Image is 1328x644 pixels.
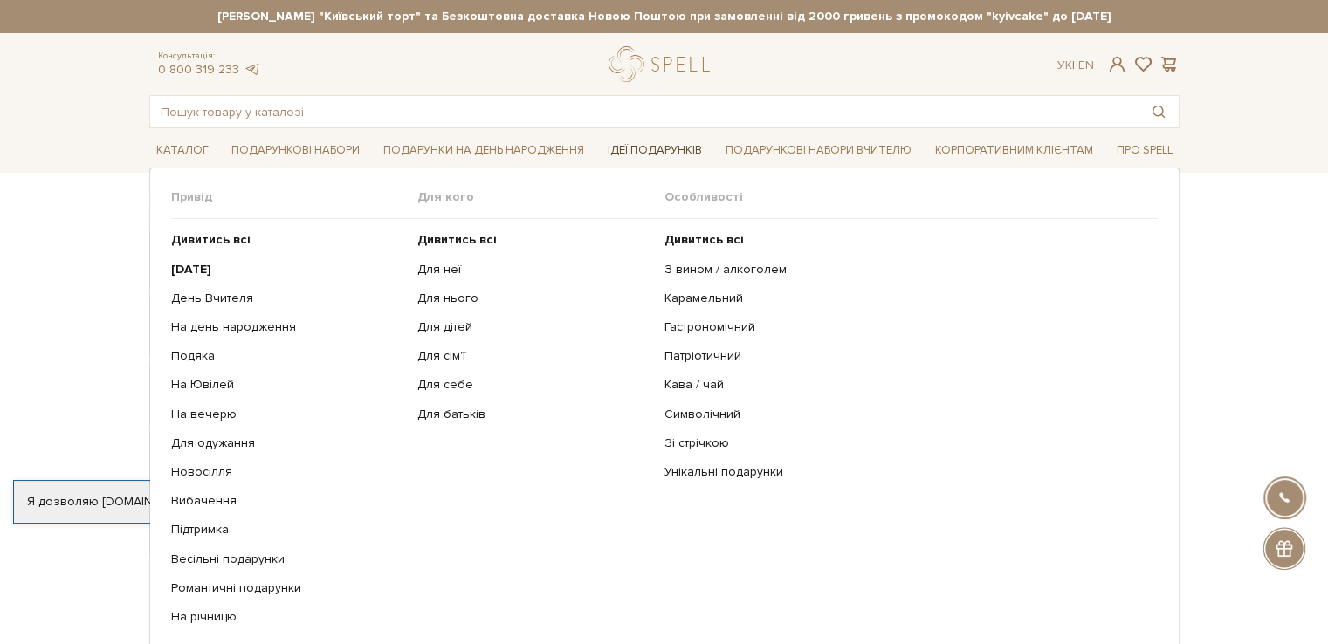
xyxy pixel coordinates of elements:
[417,291,651,306] a: Для нього
[417,348,651,364] a: Для сім'ї
[719,135,919,165] a: Подарункові набори Вчителю
[1109,137,1179,164] a: Про Spell
[1139,96,1179,127] button: Пошук товару у каталозі
[601,137,709,164] a: Ідеї подарунків
[664,319,1145,335] a: Гастрономічний
[417,232,497,247] b: Дивитись всі
[171,580,405,596] a: Романтичні подарунки
[171,435,405,451] a: Для одужання
[158,62,239,77] a: 0 800 319 233
[149,9,1180,24] strong: [PERSON_NAME] "Київський торт" та Безкоштовна доставка Новою Поштою при замовленні від 2000 гриве...
[150,96,1139,127] input: Пошук товару у каталозі
[158,51,261,62] span: Консультація:
[417,407,651,422] a: Для батьків
[1057,58,1094,73] div: Ук
[244,62,261,77] a: telegram
[149,137,216,164] a: Каталог
[1078,58,1094,72] a: En
[171,291,405,306] a: День Вчителя
[171,464,405,480] a: Новосілля
[171,609,405,625] a: На річницю
[14,494,487,510] div: Я дозволяю [DOMAIN_NAME] використовувати
[224,137,367,164] a: Подарункові набори
[664,435,1145,451] a: Зі стрічкою
[664,232,744,247] b: Дивитись всі
[664,407,1145,422] a: Символічний
[171,522,405,538] a: Підтримка
[171,493,405,509] a: Вибачення
[171,407,405,422] a: На вечерю
[171,262,211,277] b: [DATE]
[171,232,405,248] a: Дивитись всі
[417,262,651,277] a: Для неї
[609,46,718,82] a: logo
[417,189,664,205] span: Для кого
[417,377,651,393] a: Для себе
[664,348,1145,364] a: Патріотичний
[928,137,1100,164] a: Корпоративним клієнтам
[664,377,1145,393] a: Кава / чай
[376,137,591,164] a: Подарунки на День народження
[171,232,251,247] b: Дивитись всі
[417,232,651,248] a: Дивитись всі
[171,262,405,277] a: [DATE]
[664,232,1145,248] a: Дивитись всі
[664,262,1145,277] a: З вином / алкоголем
[664,464,1145,480] a: Унікальні подарунки
[417,319,651,335] a: Для дітей
[171,319,405,335] a: На день народження
[171,377,405,393] a: На Ювілей
[1072,58,1075,72] span: |
[171,348,405,364] a: Подяка
[664,291,1145,306] a: Карамельний
[171,552,405,567] a: Весільні подарунки
[171,189,418,205] span: Привід
[664,189,1158,205] span: Особливості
